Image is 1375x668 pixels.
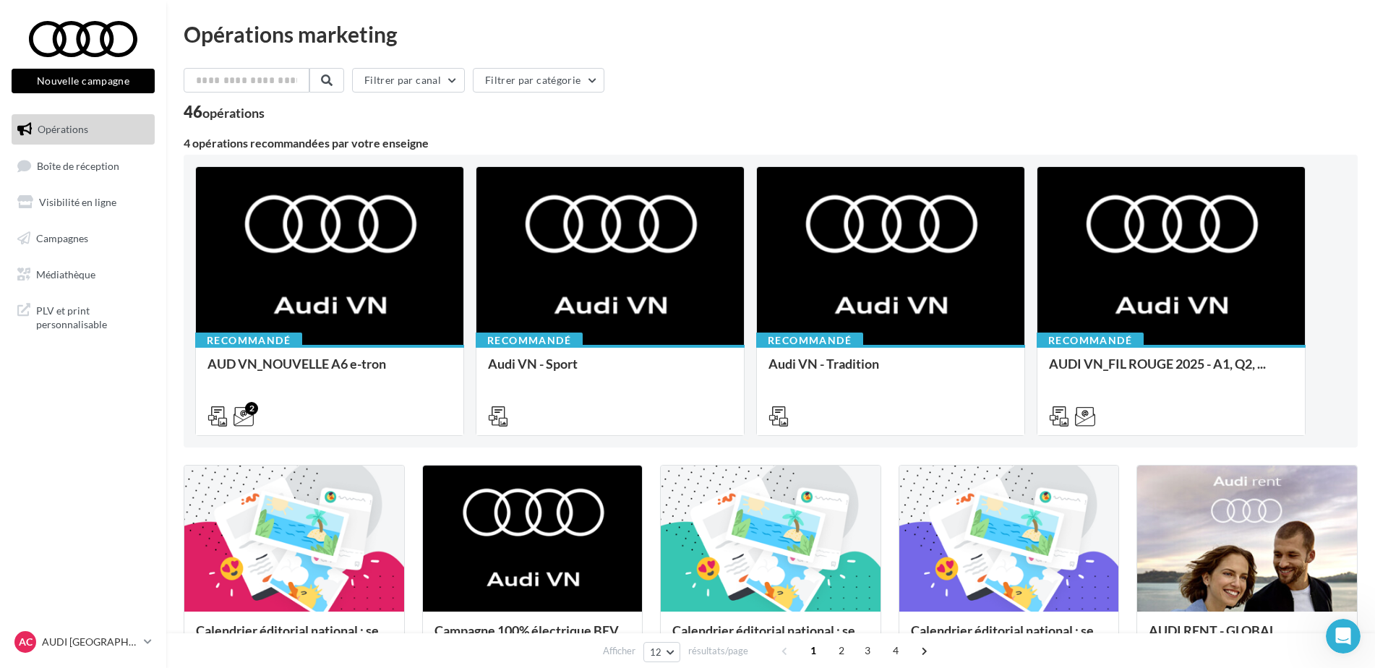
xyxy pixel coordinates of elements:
[184,23,1358,45] div: Opérations marketing
[36,267,95,280] span: Médiathèque
[1049,356,1266,372] span: AUDI VN_FIL ROUGE 2025 - A1, Q2, ...
[12,628,155,656] a: AC AUDI [GEOGRAPHIC_DATA]
[36,301,149,332] span: PLV et print personnalisable
[19,635,33,649] span: AC
[42,635,138,649] p: AUDI [GEOGRAPHIC_DATA]
[196,622,387,638] span: Calendrier éditorial national : se...
[650,646,662,658] span: 12
[9,260,158,290] a: Médiathèque
[856,639,879,662] span: 3
[12,69,155,93] button: Nouvelle campagne
[688,644,748,658] span: résultats/page
[1037,333,1144,348] div: Recommandé
[911,622,1102,638] span: Calendrier éditorial national : se...
[9,150,158,181] a: Boîte de réception
[245,402,258,415] div: 2
[9,114,158,145] a: Opérations
[768,356,879,372] span: Audi VN - Tradition
[643,642,680,662] button: 12
[1326,619,1361,654] iframe: Intercom live chat
[207,356,386,372] span: AUD VN_NOUVELLE A6 e-tron
[37,159,119,171] span: Boîte de réception
[603,644,635,658] span: Afficher
[802,639,825,662] span: 1
[9,187,158,218] a: Visibilité en ligne
[39,196,116,208] span: Visibilité en ligne
[9,223,158,254] a: Campagnes
[38,123,88,135] span: Opérations
[9,295,158,338] a: PLV et print personnalisable
[195,333,302,348] div: Recommandé
[184,137,1358,149] div: 4 opérations recommandées par votre enseigne
[473,68,604,93] button: Filtrer par catégorie
[830,639,853,662] span: 2
[884,639,907,662] span: 4
[672,622,864,638] span: Calendrier éditorial national : se...
[488,356,578,372] span: Audi VN - Sport
[1149,622,1276,638] span: AUDI RENT - GLOBAL
[352,68,465,93] button: Filtrer par canal
[36,232,88,244] span: Campagnes
[184,104,265,120] div: 46
[202,106,265,119] div: opérations
[476,333,583,348] div: Recommandé
[756,333,863,348] div: Recommandé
